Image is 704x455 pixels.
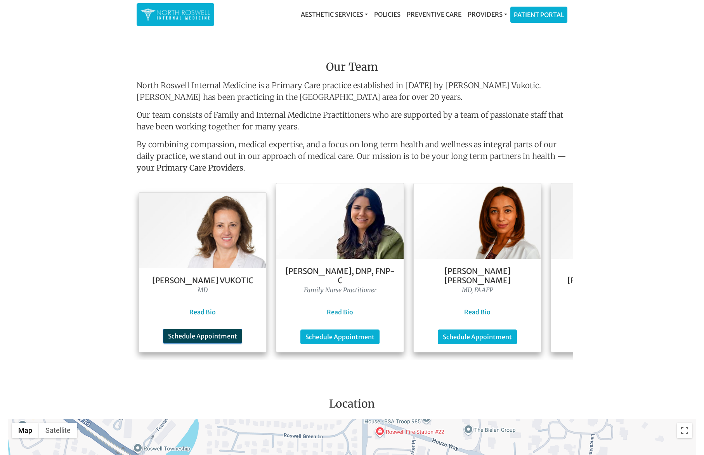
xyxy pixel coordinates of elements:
[139,193,266,268] img: Dr. Goga Vukotis
[39,423,77,438] button: Show satellite imagery
[140,7,210,22] img: North Roswell Internal Medicine
[137,163,243,173] strong: your Primary Care Providers
[284,267,396,285] h5: [PERSON_NAME], DNP, FNP- C
[464,308,491,316] a: Read Bio
[421,267,533,285] h5: [PERSON_NAME] [PERSON_NAME]
[438,329,517,344] a: Schedule Appointment
[327,308,353,316] a: Read Bio
[137,139,567,177] p: By combining compassion, medical expertise, and a focus on long term health and wellness as integ...
[163,329,242,343] a: Schedule Appointment
[189,308,216,316] a: Read Bio
[147,276,258,285] h5: [PERSON_NAME] Vukotic
[465,7,510,22] a: Providers
[137,80,567,103] p: North Roswell Internal Medicine is a Primary Care practice established in [DATE] by [PERSON_NAME]...
[414,183,541,259] img: Dr. Farah Mubarak Ali MD, FAAFP
[137,109,567,132] p: Our team consists of Family and Internal Medicine Practitioners who are supported by a team of pa...
[559,267,671,285] h5: [PERSON_NAME] [PERSON_NAME], FNP-C
[462,286,493,294] i: MD, FAAFP
[677,423,692,438] button: Toggle fullscreen view
[198,286,208,294] i: MD
[12,423,39,438] button: Show street map
[404,7,465,22] a: Preventive Care
[551,183,678,259] img: Keela Weeks Leger, FNP-C
[371,7,404,22] a: Policies
[511,7,567,23] a: Patient Portal
[298,7,371,22] a: Aesthetic Services
[300,329,380,344] a: Schedule Appointment
[137,61,567,77] h3: Our Team
[6,397,698,414] h3: Location
[304,286,376,294] i: Family Nurse Practitioner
